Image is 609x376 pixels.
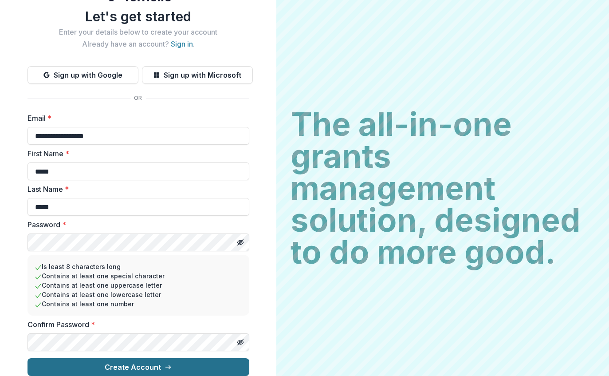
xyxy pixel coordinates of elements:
li: Contains at least one special character [35,271,242,281]
li: Is least 8 characters long [35,262,242,271]
button: Sign up with Microsoft [142,66,253,84]
h2: Enter your details below to create your account [28,28,249,36]
button: Toggle password visibility [233,335,248,349]
label: First Name [28,148,244,159]
h2: Already have an account? . [28,40,249,48]
li: Contains at least one lowercase letter [35,290,242,299]
h1: Let's get started [28,8,249,24]
li: Contains at least one uppercase letter [35,281,242,290]
label: Last Name [28,184,244,194]
label: Email [28,113,244,123]
label: Password [28,219,244,230]
label: Confirm Password [28,319,244,330]
a: Sign in [171,40,193,48]
button: Toggle password visibility [233,235,248,249]
button: Create Account [28,358,249,376]
button: Sign up with Google [28,66,138,84]
li: Contains at least one number [35,299,242,309]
